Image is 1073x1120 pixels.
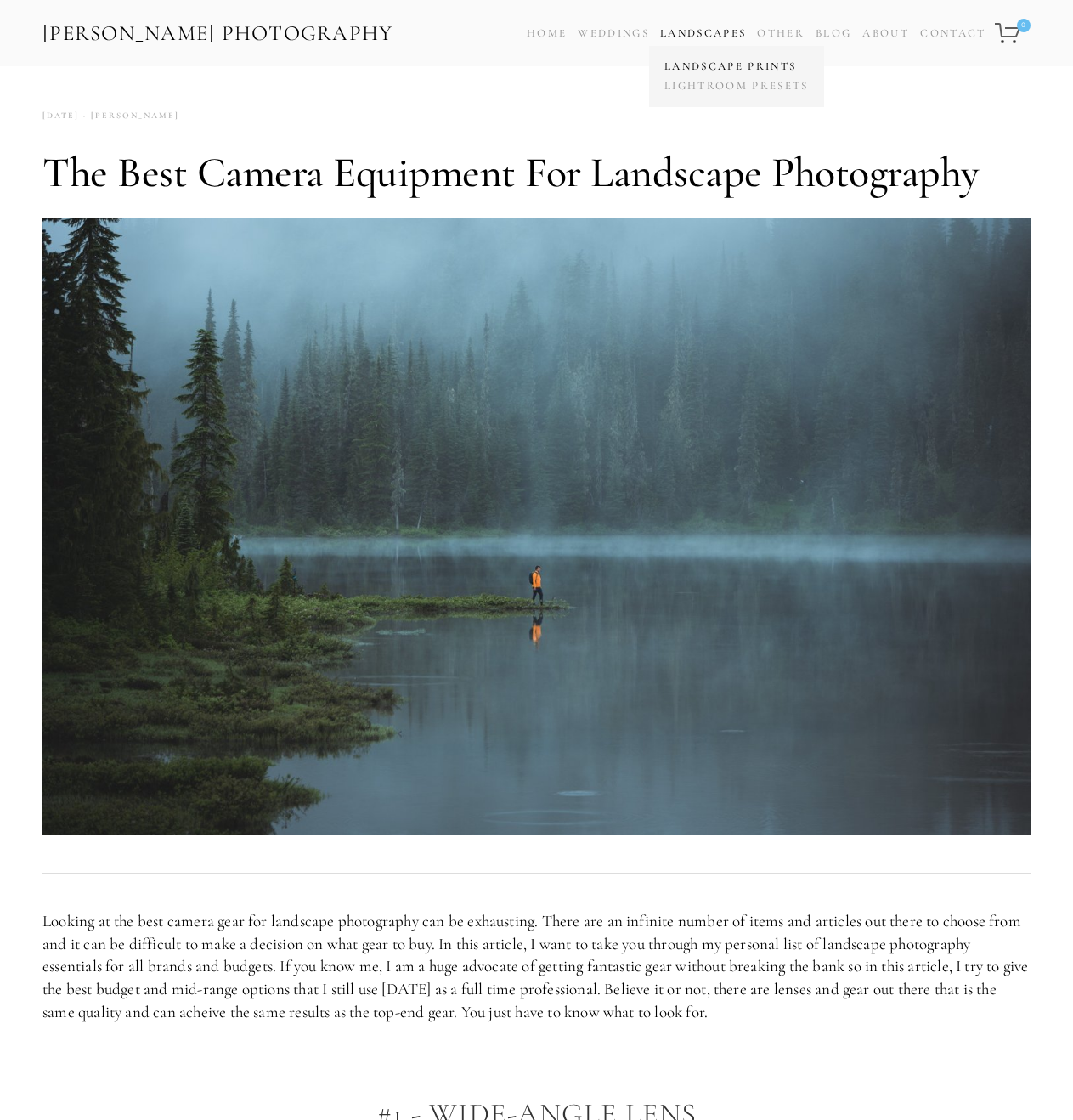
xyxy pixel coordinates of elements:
a: Weddings [578,26,649,40]
p: Looking at the best camera gear for landscape photography can be exhausting. There are an infinit... [42,910,1031,1023]
a: Contact [920,21,985,46]
a: Home [527,21,567,46]
a: [PERSON_NAME] [79,105,179,127]
a: [PERSON_NAME] Photography [41,14,395,53]
span: 0 [1017,19,1031,32]
a: Other [757,26,805,40]
a: Landscape Prints [660,57,813,76]
a: Landscapes [660,26,746,40]
time: [DATE] [42,105,79,127]
h1: The Best Camera Equipment for Landscape Photography [42,147,1031,198]
a: About [862,21,909,46]
a: Lightroom Presets [660,76,813,96]
a: 0 items in cart [992,13,1032,54]
a: Blog [816,21,851,46]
